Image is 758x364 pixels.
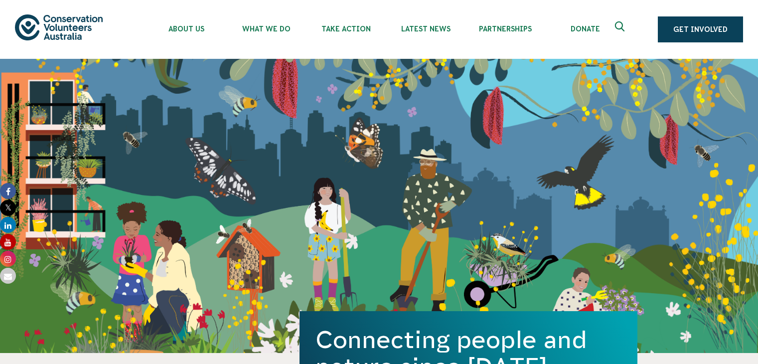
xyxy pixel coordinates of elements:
button: Expand search box Close search box [609,17,633,41]
a: Get Involved [658,16,743,42]
span: About Us [147,25,226,33]
span: Expand search box [615,21,627,37]
span: Take Action [306,25,386,33]
img: logo.svg [15,14,103,40]
span: What We Do [226,25,306,33]
span: Donate [545,25,625,33]
span: Latest News [386,25,465,33]
span: Partnerships [465,25,545,33]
